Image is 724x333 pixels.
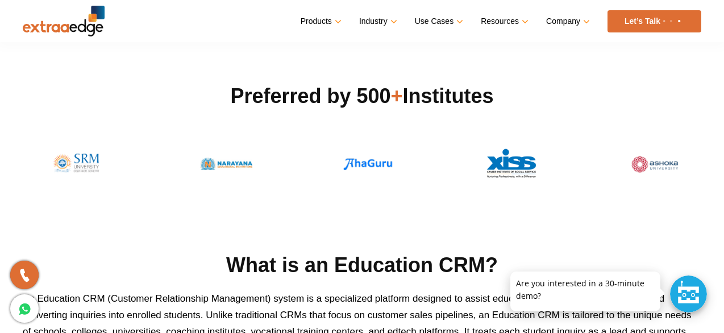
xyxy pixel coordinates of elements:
a: Let’s Talk [608,10,701,32]
a: Company [546,13,588,30]
h2: What is an Education CRM? [23,252,701,279]
span: + [391,84,403,108]
a: Use Cases [415,13,461,30]
a: Products [301,13,339,30]
h2: Preferred by 500 Institutes [23,83,701,110]
a: Industry [359,13,395,30]
a: Resources [481,13,526,30]
div: Chat [670,276,707,313]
